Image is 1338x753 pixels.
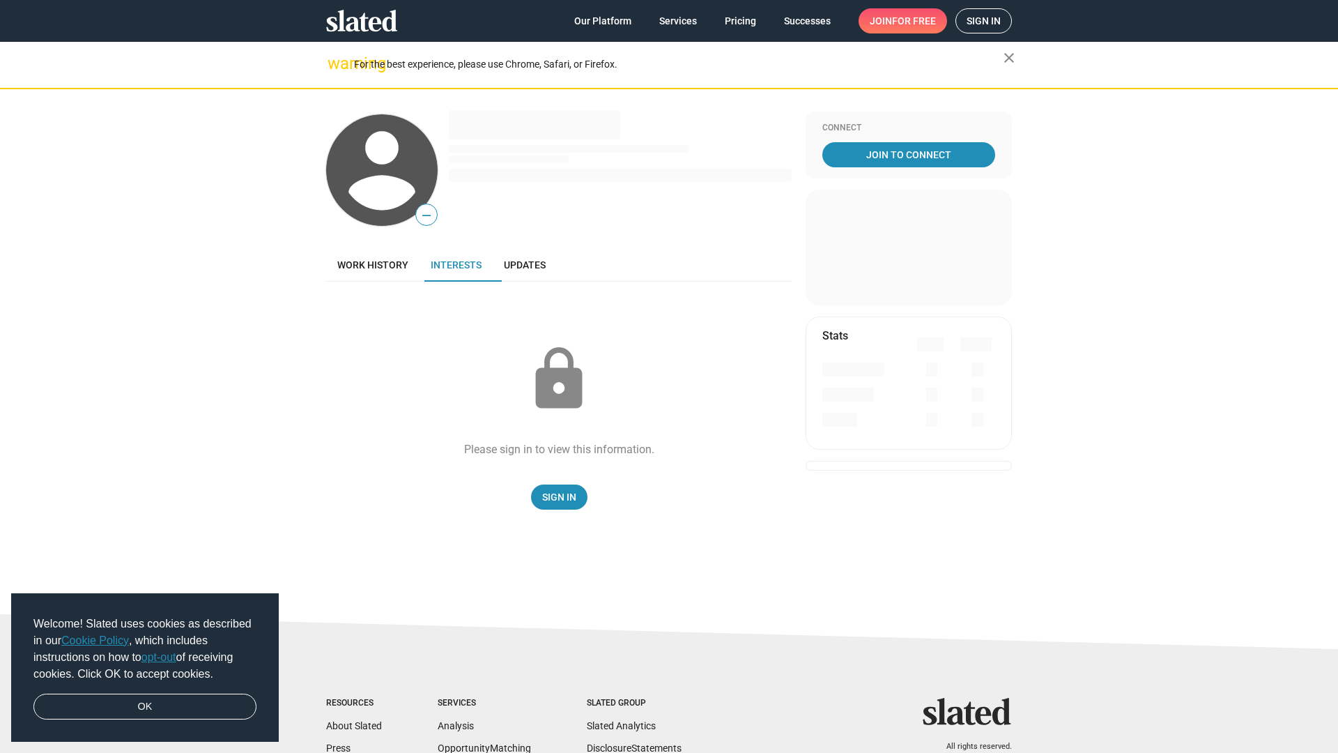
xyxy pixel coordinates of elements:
span: — [416,206,437,225]
span: Sign In [542,485,576,510]
a: Our Platform [563,8,643,33]
span: Sign in [967,9,1001,33]
a: Updates [493,248,557,282]
a: Work history [326,248,420,282]
a: Joinfor free [859,8,947,33]
a: Sign in [955,8,1012,33]
a: Services [648,8,708,33]
span: Interests [431,259,482,271]
a: Slated Analytics [587,720,656,731]
a: Analysis [438,720,474,731]
div: Resources [326,698,382,709]
mat-icon: lock [524,344,594,414]
mat-icon: warning [328,55,344,72]
a: opt-out [141,651,176,663]
div: Services [438,698,531,709]
span: Join [870,8,936,33]
a: Successes [773,8,842,33]
div: Please sign in to view this information. [464,442,654,457]
div: cookieconsent [11,593,279,743]
a: Interests [420,248,493,282]
span: Pricing [725,8,756,33]
a: Sign In [531,485,587,510]
a: Pricing [714,8,767,33]
div: For the best experience, please use Chrome, Safari, or Firefox. [354,55,1003,74]
a: Cookie Policy [61,634,129,646]
span: Welcome! Slated uses cookies as described in our , which includes instructions on how to of recei... [33,616,256,683]
span: for free [892,8,936,33]
div: Slated Group [587,698,682,709]
span: Join To Connect [825,142,992,167]
span: Successes [784,8,831,33]
mat-card-title: Stats [822,328,848,343]
span: Updates [504,259,546,271]
div: Connect [822,123,995,134]
span: Services [659,8,697,33]
span: Work history [337,259,408,271]
span: Our Platform [574,8,631,33]
a: About Slated [326,720,382,731]
a: Join To Connect [822,142,995,167]
mat-icon: close [1001,50,1017,66]
a: dismiss cookie message [33,694,256,720]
